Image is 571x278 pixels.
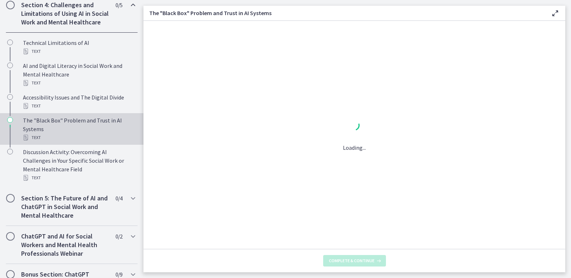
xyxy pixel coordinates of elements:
div: Text [23,133,135,142]
div: Text [23,47,135,56]
div: Accessibility Issues and The Digital Divide [23,93,135,110]
h3: The "Black Box" Problem and Trust in AI Systems [149,9,539,17]
div: Text [23,79,135,87]
div: 1 [343,118,366,135]
button: Complete & continue [323,255,386,267]
div: AI and Digital Literacy in Social Work and Mental Healthcare [23,61,135,87]
h2: Section 4: Challenges and Limitations of Using AI in Social Work and Mental Healthcare [21,1,109,27]
span: 0 / 2 [115,232,122,241]
h2: Section 5: The Future of AI and ChatGPT in Social Work and Mental Healthcare [21,194,109,220]
span: 0 / 5 [115,1,122,9]
h2: ChatGPT and AI for Social Workers and Mental Health Professionals Webinar [21,232,109,258]
span: 0 / 4 [115,194,122,203]
div: The "Black Box" Problem and Trust in AI Systems [23,116,135,142]
p: Loading... [343,143,366,152]
div: Technical Limitations of AI [23,38,135,56]
div: Text [23,173,135,182]
span: Complete & continue [329,258,374,264]
div: Text [23,102,135,110]
div: Discussion Activity: Overcoming AI Challenges in Your Specific Social Work or Mental Healthcare F... [23,148,135,182]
